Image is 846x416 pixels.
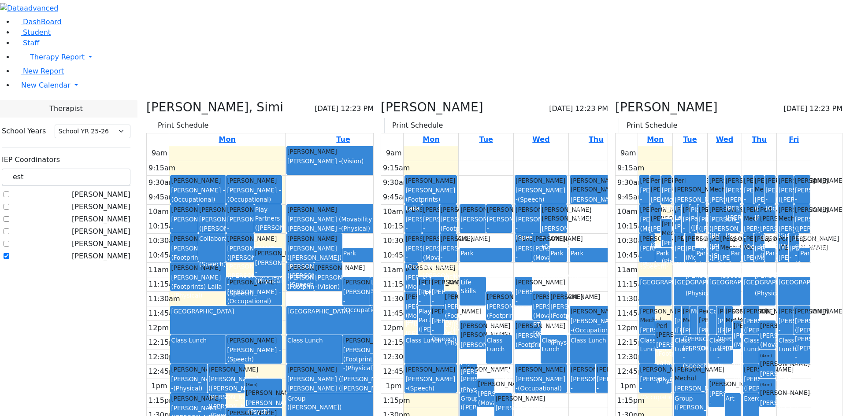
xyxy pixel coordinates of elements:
[651,224,660,251] div: [PERSON_NAME] -
[795,205,809,214] div: [PERSON_NAME]
[683,234,727,241] span: (Occupational)
[343,346,397,372] div: [PERSON_NAME] (Footprints) Laila -
[709,176,724,194] div: [PERSON_NAME] Mechul
[755,244,764,298] div: [PERSON_NAME] (Movability PT) [PERSON_NAME] -
[199,205,225,214] div: [PERSON_NAME]
[23,67,64,75] span: New Report
[760,205,775,223] div: Perl [PERSON_NAME]
[571,307,621,316] div: [PERSON_NAME]
[533,292,549,301] div: [PERSON_NAME]
[516,278,531,287] div: [PERSON_NAME]
[432,287,443,314] div: [PERSON_NAME] -
[405,263,449,270] span: (Occupational)
[709,278,740,287] div: [GEOGRAPHIC_DATA]
[795,186,809,213] div: [PERSON_NAME] -
[287,234,341,243] div: [PERSON_NAME]
[691,205,697,223] div: Play Partners
[343,336,397,345] div: [PERSON_NAME]
[227,215,253,242] div: [PERSON_NAME] -
[744,243,788,250] span: (Occupational)
[423,244,439,298] div: [PERSON_NAME] (Movability PT) [PERSON_NAME] -
[662,176,671,185] div: [PERSON_NAME]
[171,263,225,272] div: [PERSON_NAME]
[571,195,621,231] div: [PERSON_NAME] (Movability PT) [PERSON_NAME] -
[533,234,549,243] div: [PERSON_NAME]
[21,81,70,89] span: New Calendar
[227,290,254,297] span: (Speech)
[423,205,439,214] div: [PERSON_NAME]
[765,205,809,212] span: (Occupational)
[573,327,617,334] span: (Occupational)
[227,186,281,204] div: [PERSON_NAME] -
[699,261,726,268] span: (Speech)
[573,223,602,230] span: (Physical)
[227,298,271,305] span: (Occupational)
[487,215,511,242] div: [PERSON_NAME] -
[744,253,753,280] div: [PERSON_NAME] -
[779,336,809,354] div: Class Lunch
[227,234,253,243] div: [PERSON_NAME]
[531,133,551,146] a: September 10, 2025
[14,28,51,37] a: Student
[760,331,775,385] div: [PERSON_NAME] (Movability PT) [PERSON_NAME] -
[744,278,775,287] div: [GEOGRAPHIC_DATA]
[720,272,747,279] span: (Speech)
[699,307,705,325] div: Perl [PERSON_NAME]
[699,215,705,269] div: [PERSON_NAME] ([PERSON_NAME]) [PERSON_NAME] ([PERSON_NAME]) -
[675,176,705,194] div: Perl [PERSON_NAME]
[726,176,740,185] div: [PERSON_NAME]
[662,258,691,265] span: (Physical)
[765,249,775,258] div: Park
[760,353,772,358] span: (4xm)
[760,350,775,368] div: [PERSON_NAME]
[516,321,540,330] div: [PERSON_NAME]
[23,28,51,37] span: Student
[171,205,197,214] div: [PERSON_NAME]
[419,278,430,287] div: [PERSON_NAME]
[779,243,801,250] span: (Vision)
[315,263,341,272] div: [PERSON_NAME]
[343,249,397,258] div: Park
[516,186,566,204] div: [PERSON_NAME] -
[726,186,740,239] div: [PERSON_NAME] ([PERSON_NAME]) [PERSON_NAME] ([PERSON_NAME]) -
[662,186,671,239] div: [PERSON_NAME] (Movability PT) [PERSON_NAME] -
[460,340,485,394] div: [PERSON_NAME] (Movability PT) [PERSON_NAME] -
[199,261,226,268] span: (Speech)
[699,205,705,214] div: [PERSON_NAME]
[516,263,542,270] span: (Speech)
[542,336,566,354] div: Class Lunch
[795,261,822,268] span: (Speech)
[550,302,566,347] div: [PERSON_NAME] (Footprints) Laila -
[445,292,456,301] div: [PERSON_NAME]
[516,306,542,313] span: (Speech)
[487,292,511,301] div: [PERSON_NAME]
[709,215,740,260] div: [PERSON_NAME] ([PERSON_NAME]) [PERSON_NAME] ([PERSON_NAME]) -
[779,176,793,185] div: [PERSON_NAME]
[460,215,485,242] div: [PERSON_NAME] -
[516,331,540,367] div: [PERSON_NAME] (Footprints) Laila -
[790,244,799,271] div: [PERSON_NAME] -
[255,277,284,284] span: (Physical)
[23,18,62,26] span: DashBoard
[755,234,764,243] div: [PERSON_NAME]
[23,39,39,47] span: Staff
[790,234,799,243] div: [PERSON_NAME]
[445,302,456,347] div: [PERSON_NAME] (Footprints) Laila -
[683,205,689,214] div: [PERSON_NAME]
[683,307,689,325] div: [PERSON_NAME] Mechul
[423,215,439,242] div: [PERSON_NAME] -
[640,234,654,243] div: [PERSON_NAME]
[691,307,697,316] div: Music
[14,39,39,47] a: Staff
[640,336,654,354] div: Class Lunch
[289,281,316,288] span: (Speech)
[14,77,846,94] a: New Calendar
[662,220,671,238] div: [PERSON_NAME] Mechul
[2,126,46,136] label: School Years
[795,362,822,369] span: (Speech)
[477,133,494,146] a: September 9, 2025
[734,331,740,385] div: [PERSON_NAME] (Movability PT) [PERSON_NAME] -
[779,317,793,343] div: [PERSON_NAME] -
[445,339,474,346] span: (Physical)
[315,273,341,291] div: [PERSON_NAME] -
